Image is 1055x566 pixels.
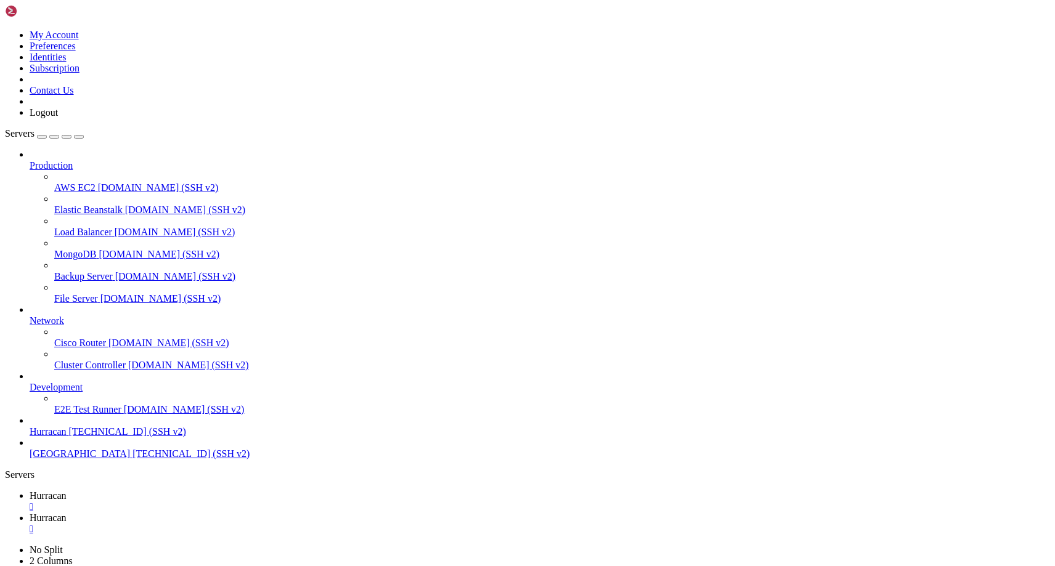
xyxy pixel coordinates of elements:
span: Hurracan [30,512,67,523]
span: Network [30,315,64,326]
span: Development [30,382,83,392]
a:  [30,501,1050,512]
span: [DOMAIN_NAME] (SSH v2) [108,338,229,348]
a: AWS EC2 [DOMAIN_NAME] (SSH v2) [54,182,1050,193]
li: Load Balancer [DOMAIN_NAME] (SSH v2) [54,216,1050,238]
a: 2 Columns [30,556,73,566]
a: E2E Test Runner [DOMAIN_NAME] (SSH v2) [54,404,1050,415]
img: Shellngn [5,5,76,17]
li: File Server [DOMAIN_NAME] (SSH v2) [54,282,1050,304]
a: Contact Us [30,85,74,95]
li: Production [30,149,1050,304]
a: Logout [30,107,58,118]
span: AWS EC2 [54,182,96,193]
span: Load Balancer [54,227,112,237]
span: [DOMAIN_NAME] (SSH v2) [128,360,249,370]
span: [DOMAIN_NAME] (SSH v2) [125,204,246,215]
span: [DOMAIN_NAME] (SSH v2) [115,271,236,281]
a: No Split [30,544,63,555]
a: Elastic Beanstalk [DOMAIN_NAME] (SSH v2) [54,204,1050,216]
span: [DOMAIN_NAME] (SSH v2) [124,404,245,414]
li: AWS EC2 [DOMAIN_NAME] (SSH v2) [54,171,1050,193]
a: Identities [30,52,67,62]
li: Hurracan [TECHNICAL_ID] (SSH v2) [30,415,1050,437]
span: Servers [5,128,35,139]
span: E2E Test Runner [54,404,121,414]
span: [DOMAIN_NAME] (SSH v2) [99,249,219,259]
a: Cisco Router [DOMAIN_NAME] (SSH v2) [54,338,1050,349]
a: Hurracan [30,490,1050,512]
a: Load Balancer [DOMAIN_NAME] (SSH v2) [54,227,1050,238]
span: [TECHNICAL_ID] (SSH v2) [132,448,250,459]
span: Elastic Beanstalk [54,204,123,215]
a: Hurracan [30,512,1050,535]
span: [DOMAIN_NAME] (SSH v2) [115,227,235,237]
a: Preferences [30,41,76,51]
li: Development [30,371,1050,415]
span: Hurracan [30,426,67,437]
li: E2E Test Runner [DOMAIN_NAME] (SSH v2) [54,393,1050,415]
span: Backup Server [54,271,113,281]
span: MongoDB [54,249,96,259]
a: Network [30,315,1050,326]
li: Cluster Controller [DOMAIN_NAME] (SSH v2) [54,349,1050,371]
li: Network [30,304,1050,371]
a: Production [30,160,1050,171]
span: Production [30,160,73,171]
span: Hurracan [30,490,67,501]
li: Cisco Router [DOMAIN_NAME] (SSH v2) [54,326,1050,349]
a: Cluster Controller [DOMAIN_NAME] (SSH v2) [54,360,1050,371]
span: [DOMAIN_NAME] (SSH v2) [98,182,219,193]
li: [GEOGRAPHIC_DATA] [TECHNICAL_ID] (SSH v2) [30,437,1050,459]
span: Cluster Controller [54,360,126,370]
li: Elastic Beanstalk [DOMAIN_NAME] (SSH v2) [54,193,1050,216]
span: [TECHNICAL_ID] (SSH v2) [69,426,186,437]
a: File Server [DOMAIN_NAME] (SSH v2) [54,293,1050,304]
a: Subscription [30,63,79,73]
a:  [30,524,1050,535]
a: [GEOGRAPHIC_DATA] [TECHNICAL_ID] (SSH v2) [30,448,1050,459]
div: Servers [5,469,1050,480]
a: Servers [5,128,84,139]
span: [GEOGRAPHIC_DATA] [30,448,130,459]
span: Cisco Router [54,338,106,348]
li: Backup Server [DOMAIN_NAME] (SSH v2) [54,260,1050,282]
a: Development [30,382,1050,393]
li: MongoDB [DOMAIN_NAME] (SSH v2) [54,238,1050,260]
a: Hurracan [TECHNICAL_ID] (SSH v2) [30,426,1050,437]
a: Backup Server [DOMAIN_NAME] (SSH v2) [54,271,1050,282]
a: MongoDB [DOMAIN_NAME] (SSH v2) [54,249,1050,260]
a: My Account [30,30,79,40]
span: [DOMAIN_NAME] (SSH v2) [100,293,221,304]
span: File Server [54,293,98,304]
